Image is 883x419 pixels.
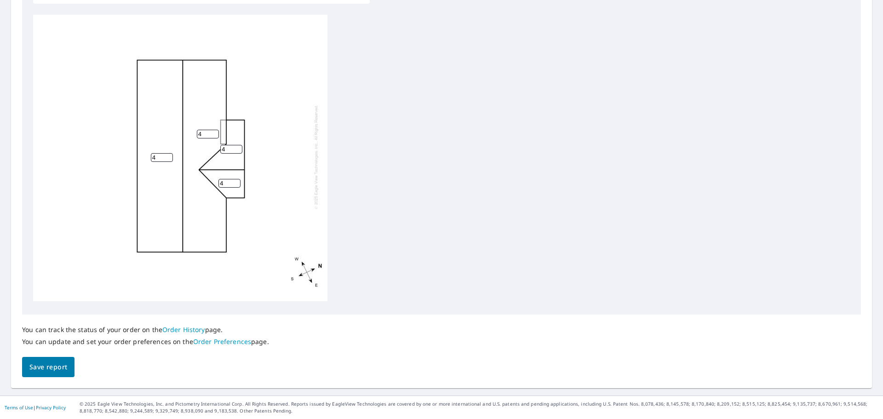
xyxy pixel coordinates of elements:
p: © 2025 Eagle View Technologies, Inc. and Pictometry International Corp. All Rights Reserved. Repo... [80,401,878,414]
span: Save report [29,362,67,373]
a: Terms of Use [5,404,33,411]
a: Order History [162,325,205,334]
p: | [5,405,66,410]
button: Save report [22,357,75,378]
a: Order Preferences [193,337,251,346]
a: Privacy Policy [36,404,66,411]
p: You can track the status of your order on the page. [22,326,269,334]
p: You can update and set your order preferences on the page. [22,338,269,346]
